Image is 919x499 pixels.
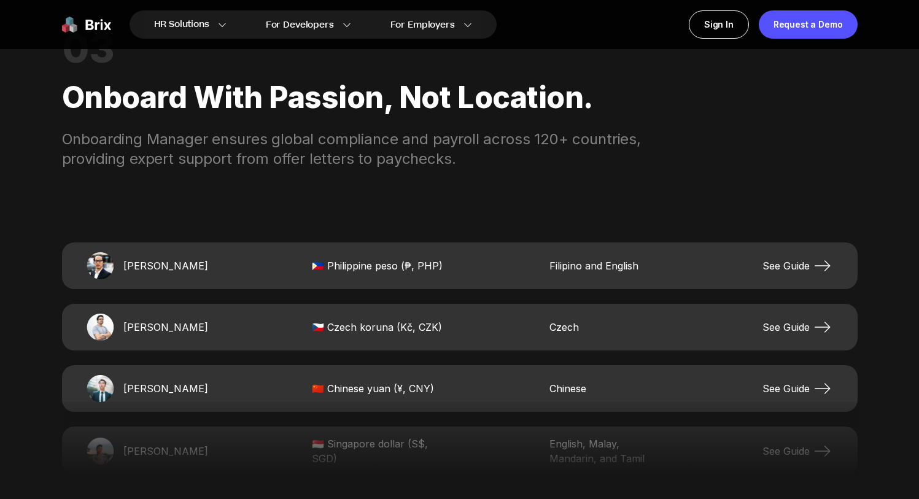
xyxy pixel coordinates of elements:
[762,379,832,398] a: See Guide
[154,15,209,34] span: HR Solutions
[123,381,209,396] span: [PERSON_NAME]
[312,258,447,273] span: 🇵🇭 Philippine peso (₱, PHP)
[123,258,209,273] span: [PERSON_NAME]
[759,10,858,39] a: Request a Demo
[62,66,858,130] div: Onboard with passion, not location.
[62,130,691,169] div: Onboarding Manager ensures global compliance and payroll across 120+ countries, providing expert ...
[549,320,660,335] span: Czech
[266,18,334,31] span: For Developers
[390,18,455,31] span: For Employers
[312,320,447,335] span: 🇨🇿 Czech koruna (Kč, CZK)
[762,317,832,337] a: See Guide
[123,320,209,335] span: [PERSON_NAME]
[689,10,749,39] a: Sign In
[312,381,447,396] span: 🇨🇳 Chinese yuan (¥, CNY)
[62,31,858,66] div: 03
[549,258,660,273] span: Filipino and English
[762,256,832,276] a: See Guide
[549,381,660,396] span: Chinese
